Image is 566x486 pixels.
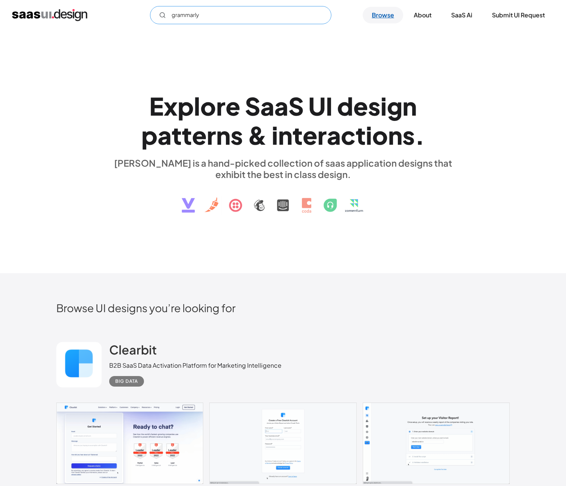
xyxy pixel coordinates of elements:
div: i [366,121,372,150]
div: a [158,121,172,150]
div: U [308,91,326,121]
div: E [149,91,164,121]
div: e [192,121,207,150]
div: p [178,91,194,121]
div: [PERSON_NAME] is a hand-picked collection of saas application designs that exhibit the best in cl... [109,157,457,180]
div: r [207,121,216,150]
div: l [194,91,200,121]
div: s [402,121,415,150]
a: Submit UI Request [483,7,554,23]
div: & [247,121,267,150]
div: t [292,121,303,150]
div: s [368,91,380,121]
div: r [317,121,327,150]
div: t [356,121,366,150]
div: Big Data [115,377,138,386]
div: a [327,121,341,150]
a: Clearbit [109,342,157,361]
div: n [388,121,402,150]
div: o [372,121,388,150]
div: e [226,91,240,121]
div: p [141,121,158,150]
a: Browse [363,7,403,23]
div: c [341,121,356,150]
div: B2B SaaS Data Activation Platform for Marketing Intelligence [109,361,281,370]
div: e [353,91,368,121]
div: s [230,121,243,150]
div: i [380,91,387,121]
div: x [164,91,178,121]
a: SaaS Ai [442,7,481,23]
form: Email Form [150,6,331,24]
h2: Clearbit [109,342,157,357]
div: o [200,91,216,121]
a: About [405,7,441,23]
div: t [182,121,192,150]
div: g [387,91,402,121]
div: i [272,121,278,150]
div: a [274,91,288,121]
h2: Browse UI designs you’re looking for [56,301,510,314]
div: r [216,91,226,121]
div: n [216,121,230,150]
input: Search UI designs you're looking for... [150,6,331,24]
div: n [402,91,417,121]
div: . [415,121,425,150]
div: n [278,121,292,150]
div: I [326,91,332,121]
div: d [337,91,353,121]
div: t [172,121,182,150]
h1: Explore SaaS UI design patterns & interactions. [109,91,457,150]
img: text, icon, saas logo [169,180,397,219]
a: home [12,9,87,21]
div: S [245,91,260,121]
div: a [260,91,274,121]
div: e [303,121,317,150]
div: S [288,91,304,121]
